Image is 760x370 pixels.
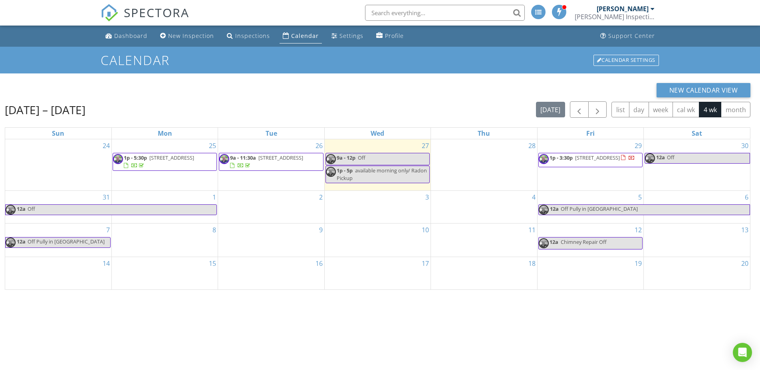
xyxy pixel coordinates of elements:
button: Next [588,101,607,118]
a: Go to September 3, 2025 [424,191,431,204]
img: portrait5.png [645,153,655,163]
div: [PERSON_NAME] [597,5,649,13]
button: cal wk [673,102,700,117]
button: week [649,102,673,117]
a: Go to September 10, 2025 [420,224,431,236]
a: Go to September 14, 2025 [101,257,111,270]
a: Go to September 15, 2025 [207,257,218,270]
span: Chimney Repair Off [561,238,607,245]
span: 12a [16,205,26,215]
td: Go to August 28, 2025 [431,139,537,191]
a: Go to September 8, 2025 [211,224,218,236]
a: Friday [585,128,596,139]
td: Go to September 11, 2025 [431,224,537,257]
img: portrait5.png [6,237,16,247]
span: [STREET_ADDRESS] [149,154,194,161]
a: Profile [373,29,407,44]
div: Open Intercom Messenger [733,343,752,362]
a: Settings [328,29,367,44]
div: Calendar Settings [593,55,659,66]
button: list [611,102,629,117]
span: 1p - 5:30p [124,154,147,161]
a: Go to August 31, 2025 [101,191,111,204]
td: Go to September 7, 2025 [5,224,111,257]
td: Go to September 20, 2025 [644,257,750,290]
img: portrait5.png [539,205,549,215]
span: 9a - 12p [337,154,355,161]
a: Go to September 7, 2025 [105,224,111,236]
button: [DATE] [536,102,565,117]
td: Go to September 4, 2025 [431,191,537,224]
td: Go to September 6, 2025 [644,191,750,224]
a: Inspections [224,29,273,44]
td: Go to September 13, 2025 [644,224,750,257]
a: Go to September 1, 2025 [211,191,218,204]
a: Go to August 27, 2025 [420,139,431,152]
a: Go to August 25, 2025 [207,139,218,152]
button: Previous [570,101,589,118]
a: 1p - 5:30p [STREET_ADDRESS] [113,153,217,171]
img: portrait5.png [326,154,336,164]
a: 9a - 11:30a [STREET_ADDRESS] [230,154,303,169]
span: [STREET_ADDRESS] [575,154,620,161]
a: Go to September 6, 2025 [743,191,750,204]
a: 1p - 3:30p [STREET_ADDRESS] [538,153,643,167]
button: day [629,102,649,117]
a: Support Center [597,29,658,44]
a: Go to August 28, 2025 [527,139,537,152]
div: Inspections [235,32,270,40]
a: Go to September 20, 2025 [740,257,750,270]
span: 1p - 3:30p [550,154,573,161]
a: Go to August 26, 2025 [314,139,324,152]
span: 12a [550,238,558,245]
a: Go to August 30, 2025 [740,139,750,152]
img: portrait5.png [539,154,549,164]
a: Go to September 19, 2025 [633,257,643,270]
a: Thursday [476,128,492,139]
a: Go to September 13, 2025 [740,224,750,236]
img: The Best Home Inspection Software - Spectora [101,4,118,22]
a: Go to September 4, 2025 [530,191,537,204]
span: 9a - 11:30a [230,154,256,161]
h2: [DATE] – [DATE] [5,102,85,118]
td: Go to September 10, 2025 [324,224,431,257]
a: Saturday [690,128,704,139]
td: Go to September 14, 2025 [5,257,111,290]
span: Off [358,154,365,161]
div: Dashboard [114,32,147,40]
img: portrait5.png [326,167,336,177]
td: Go to September 2, 2025 [218,191,324,224]
td: Go to September 16, 2025 [218,257,324,290]
td: Go to September 12, 2025 [537,224,643,257]
a: New Inspection [157,29,217,44]
td: Go to August 31, 2025 [5,191,111,224]
td: Go to August 25, 2025 [111,139,218,191]
a: Wednesday [369,128,386,139]
img: portrait5.png [219,154,229,164]
td: Go to September 1, 2025 [111,191,218,224]
img: portrait5.png [539,238,549,248]
a: 1p - 5:30p [STREET_ADDRESS] [124,154,194,169]
div: Dana Inspection Services, Inc. [575,13,655,21]
a: Go to September 11, 2025 [527,224,537,236]
div: Calendar [291,32,319,40]
td: Go to September 8, 2025 [111,224,218,257]
td: Go to September 19, 2025 [537,257,643,290]
a: Go to September 2, 2025 [317,191,324,204]
a: Go to September 5, 2025 [637,191,643,204]
div: Settings [339,32,363,40]
a: Monday [156,128,174,139]
td: Go to August 27, 2025 [324,139,431,191]
a: Dashboard [102,29,151,44]
a: Go to September 18, 2025 [527,257,537,270]
span: 12a [656,153,665,163]
input: Search everything... [365,5,525,21]
img: portrait5.png [6,205,16,215]
td: Go to September 17, 2025 [324,257,431,290]
a: SPECTORA [101,11,189,28]
td: Go to September 9, 2025 [218,224,324,257]
span: 12a [16,237,26,247]
td: Go to September 3, 2025 [324,191,431,224]
div: New Inspection [168,32,214,40]
a: Go to August 29, 2025 [633,139,643,152]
